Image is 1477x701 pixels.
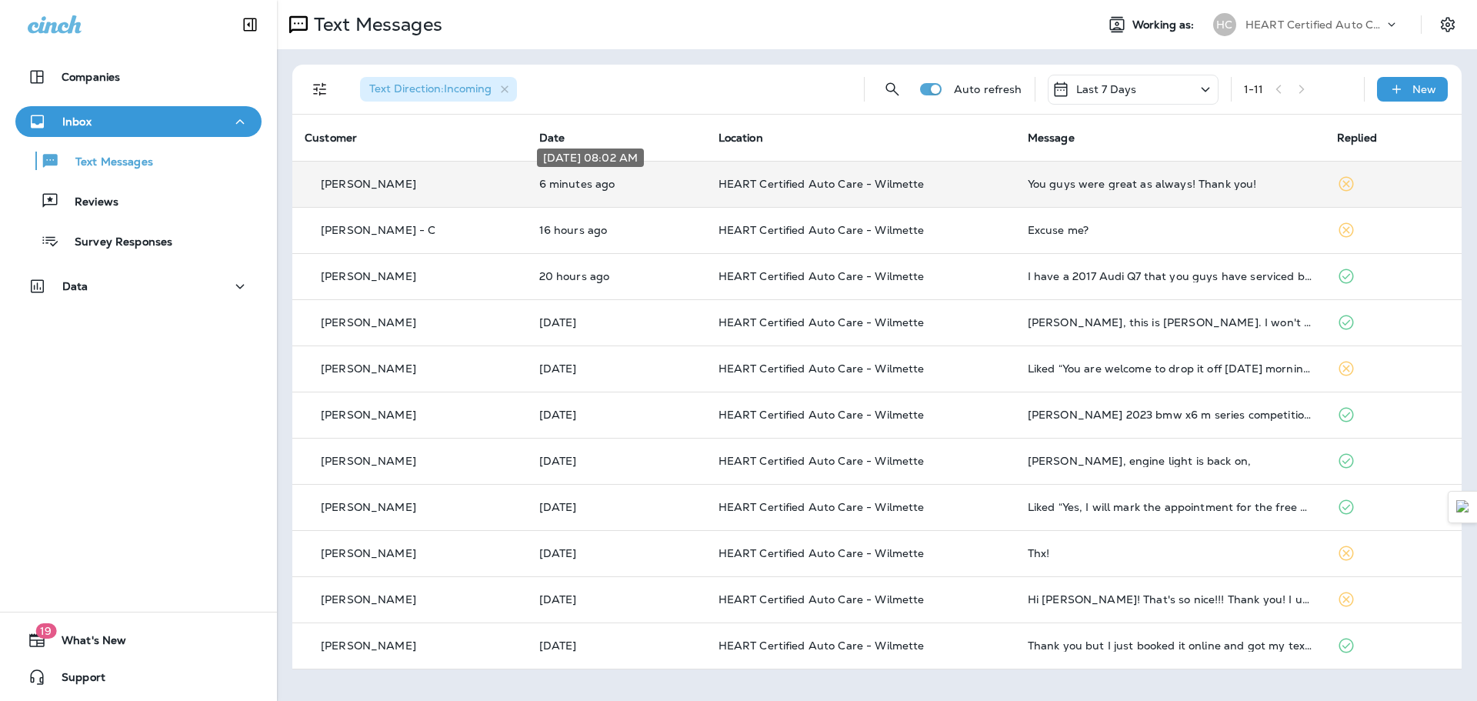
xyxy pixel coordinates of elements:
[539,547,694,559] p: Sep 10, 2025 02:18 PM
[15,106,262,137] button: Inbox
[718,546,925,560] span: HEART Certified Auto Care - Wilmette
[15,271,262,302] button: Data
[539,501,694,513] p: Sep 10, 2025 07:44 PM
[321,316,416,329] p: [PERSON_NAME]
[539,131,565,145] span: Date
[1028,224,1312,236] div: Excuse me?
[1213,13,1236,36] div: HC
[539,178,694,190] p: Sep 17, 2025 08:02 AM
[62,280,88,292] p: Data
[1076,83,1137,95] p: Last 7 Days
[718,131,763,145] span: Location
[718,639,925,653] span: HEART Certified Auto Care - Wilmette
[539,639,694,652] p: Sep 10, 2025 10:41 AM
[15,62,262,92] button: Companies
[539,224,694,236] p: Sep 16, 2025 03:47 PM
[1028,593,1312,606] div: Hi frank! That's so nice!!! Thank you! I unfortunately don't need my oil changed at the moment bu...
[1028,316,1312,329] div: Armando, this is Jill Stiles. I won't be able to pick up the check until Tuesday. Thank you and h...
[1412,83,1436,95] p: New
[718,315,925,329] span: HEART Certified Auto Care - Wilmette
[954,83,1022,95] p: Auto refresh
[308,13,442,36] p: Text Messages
[1456,500,1470,514] img: Detect Auto
[539,455,694,467] p: Sep 11, 2025 02:40 PM
[321,501,416,513] p: [PERSON_NAME]
[46,634,126,653] span: What's New
[1028,178,1312,190] div: You guys were great as always! Thank you!
[1028,455,1312,467] div: Armando, engine light is back on,
[718,223,925,237] span: HEART Certified Auto Care - Wilmette
[321,270,416,282] p: [PERSON_NAME]
[1028,547,1312,559] div: Thx!
[321,547,416,559] p: [PERSON_NAME]
[1245,18,1384,31] p: HEART Certified Auto Care
[1244,83,1264,95] div: 1 - 11
[35,623,56,639] span: 19
[59,195,118,210] p: Reviews
[1434,11,1462,38] button: Settings
[15,185,262,217] button: Reviews
[15,662,262,693] button: Support
[1028,409,1312,421] div: Stephen Dress 2023 bmw x6 m series competition Looking for a more all season tire Thanks
[321,409,416,421] p: [PERSON_NAME]
[59,235,172,250] p: Survey Responses
[15,625,262,656] button: 19What's New
[718,177,925,191] span: HEART Certified Auto Care - Wilmette
[1028,270,1312,282] div: I have a 2017 Audi Q7 that you guys have serviced before. Your promo would be a free oil change f...
[305,131,357,145] span: Customer
[321,639,416,652] p: [PERSON_NAME]
[60,155,153,170] p: Text Messages
[539,409,694,421] p: Sep 11, 2025 04:48 PM
[539,270,694,282] p: Sep 16, 2025 11:27 AM
[718,269,925,283] span: HEART Certified Auto Care - Wilmette
[537,149,644,167] div: [DATE] 08:02 AM
[718,408,925,422] span: HEART Certified Auto Care - Wilmette
[321,362,416,375] p: [PERSON_NAME]
[1132,18,1198,32] span: Working as:
[15,225,262,257] button: Survey Responses
[1028,639,1312,652] div: Thank you but I just booked it online and got my text confirmation.
[1028,131,1075,145] span: Message
[718,593,925,606] span: HEART Certified Auto Care - Wilmette
[369,82,492,95] span: Text Direction : Incoming
[228,9,272,40] button: Collapse Sidebar
[62,71,120,83] p: Companies
[718,362,925,376] span: HEART Certified Auto Care - Wilmette
[718,500,925,514] span: HEART Certified Auto Care - Wilmette
[539,316,694,329] p: Sep 12, 2025 03:04 PM
[62,115,92,128] p: Inbox
[305,74,335,105] button: Filters
[1028,501,1312,513] div: Liked “Yes, I will mark the appointment for the free oil change - the appointment is for Wilmette...
[46,671,105,689] span: Support
[539,362,694,375] p: Sep 11, 2025 05:08 PM
[360,77,517,102] div: Text Direction:Incoming
[1337,131,1377,145] span: Replied
[877,74,908,105] button: Search Messages
[321,224,435,236] p: [PERSON_NAME] - C
[1028,362,1312,375] div: Liked “You are welcome to drop it off tomorrow morning; our shop opens at 7:00 AM”
[321,178,416,190] p: [PERSON_NAME]
[718,454,925,468] span: HEART Certified Auto Care - Wilmette
[539,593,694,606] p: Sep 10, 2025 12:45 PM
[321,455,416,467] p: [PERSON_NAME]
[15,145,262,177] button: Text Messages
[321,593,416,606] p: [PERSON_NAME]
